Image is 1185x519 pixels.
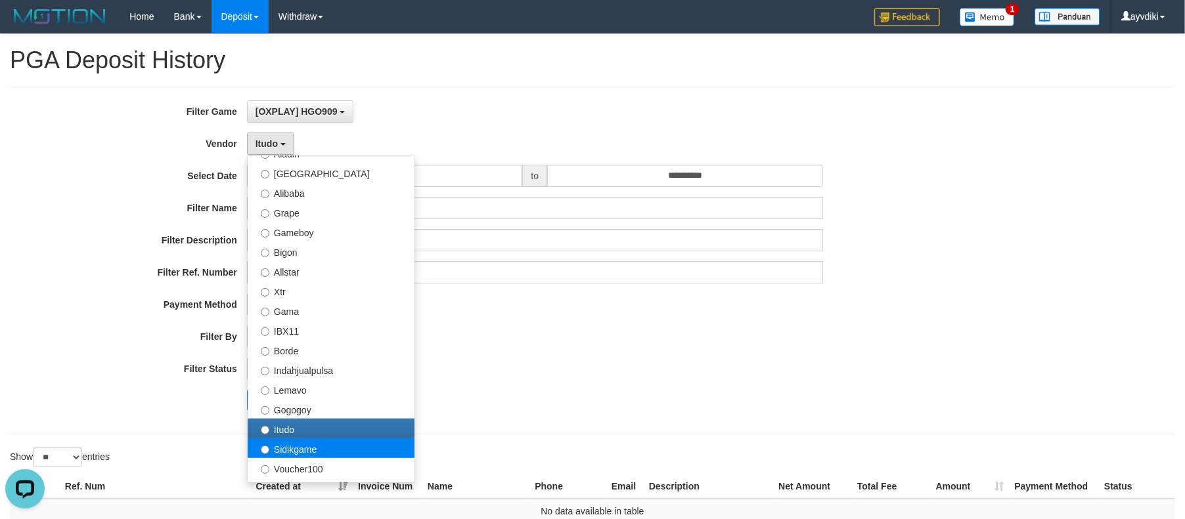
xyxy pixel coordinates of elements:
[261,446,269,454] input: Sidikgame
[248,379,414,399] label: Lemavo
[852,474,931,499] th: Total Fee
[522,165,547,187] span: to
[261,209,269,218] input: Grape
[606,474,644,499] th: Email
[1099,474,1175,499] th: Status
[248,261,414,281] label: Allstar
[261,170,269,178] input: [GEOGRAPHIC_DATA]
[60,474,251,499] th: Ref. Num
[261,426,269,434] input: Itudo
[251,474,353,499] th: Created at: activate to sort column ascending
[261,465,269,474] input: Voucher100
[261,367,269,375] input: Indahjualpulsa
[261,190,269,198] input: Alibaba
[248,241,414,261] label: Bigon
[248,399,414,419] label: Gogogoy
[10,7,110,26] img: MOTION_logo.png
[248,281,414,301] label: Xtr
[261,386,269,395] input: Lemavo
[261,229,269,238] input: Gameboy
[1010,474,1100,499] th: Payment Method
[931,474,1010,499] th: Amount: activate to sort column ascending
[247,100,354,123] button: [OXPLAY] HGO909
[261,327,269,336] input: IBX11
[261,288,269,297] input: Xtr
[261,406,269,415] input: Gogogoy
[261,308,269,316] input: Gama
[33,447,82,467] select: Showentries
[1035,8,1100,26] img: panduan.png
[10,47,1175,73] h1: PGA Deposit History
[874,8,940,26] img: Feedback.jpg
[248,301,414,320] label: Gama
[248,222,414,241] label: Gameboy
[256,106,338,117] span: [OXPLAY] HGO909
[248,320,414,340] label: IBX11
[248,360,414,379] label: Indahjualpulsa
[529,474,606,499] th: Phone
[261,347,269,356] input: Borde
[10,447,110,467] label: Show entries
[261,268,269,277] input: Allstar
[256,138,278,149] span: Itudo
[248,340,414,360] label: Borde
[248,438,414,458] label: Sidikgame
[960,8,1015,26] img: Button%20Memo.svg
[247,133,294,155] button: Itudo
[5,5,45,45] button: Open LiveChat chat widget
[1006,3,1019,15] span: 1
[248,163,414,182] label: [GEOGRAPHIC_DATA]
[644,474,773,499] th: Description
[248,182,414,202] label: Alibaba
[248,478,414,497] label: Awalpulsa
[773,474,852,499] th: Net Amount
[422,474,529,499] th: Name
[248,458,414,478] label: Voucher100
[248,419,414,438] label: Itudo
[261,249,269,257] input: Bigon
[248,202,414,222] label: Grape
[353,474,422,499] th: Invoice Num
